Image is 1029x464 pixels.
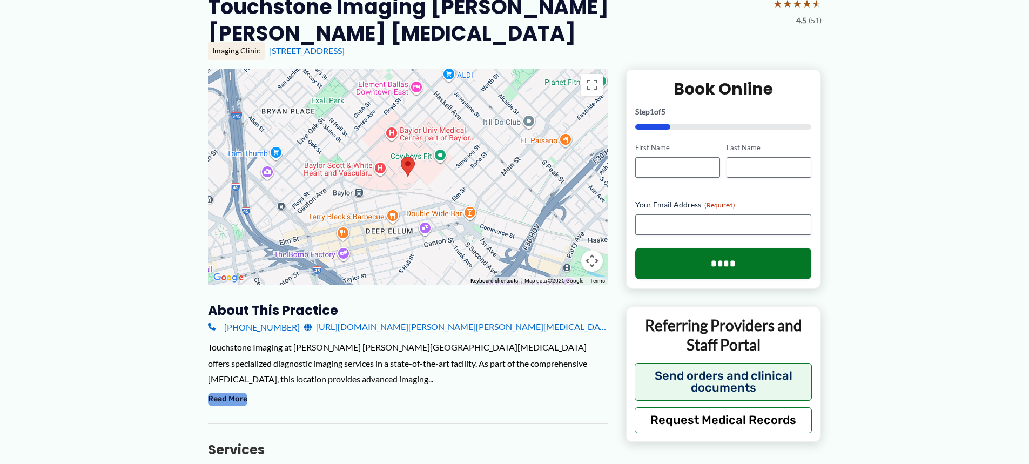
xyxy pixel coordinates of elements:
label: First Name [635,143,720,153]
a: [STREET_ADDRESS] [269,45,345,56]
span: 4.5 [796,14,806,28]
h3: Services [208,441,608,458]
span: (Required) [704,201,735,209]
a: Open this area in Google Maps (opens a new window) [211,271,246,285]
a: Terms (opens in new tab) [590,278,605,284]
h3: About this practice [208,302,608,319]
h2: Book Online [635,78,812,99]
p: Step of [635,108,812,116]
span: (51) [809,14,822,28]
button: Keyboard shortcuts [470,277,518,285]
button: Read More [208,393,247,406]
label: Last Name [727,143,811,153]
button: Map camera controls [581,250,603,272]
button: Toggle fullscreen view [581,74,603,96]
a: [URL][DOMAIN_NAME][PERSON_NAME][PERSON_NAME][MEDICAL_DATA] [304,319,608,335]
button: Send orders and clinical documents [635,363,812,401]
p: Referring Providers and Staff Portal [635,315,812,355]
div: Touchstone Imaging at [PERSON_NAME] [PERSON_NAME][GEOGRAPHIC_DATA][MEDICAL_DATA] offers specializ... [208,339,608,387]
span: Map data ©2025 Google [524,278,583,284]
label: Your Email Address [635,199,812,210]
span: 5 [661,107,665,116]
span: 1 [650,107,654,116]
img: Google [211,271,246,285]
button: Request Medical Records [635,407,812,433]
a: [PHONE_NUMBER] [208,319,300,335]
div: Imaging Clinic [208,42,265,60]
